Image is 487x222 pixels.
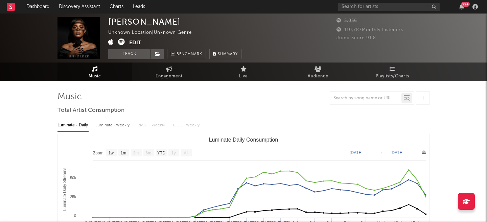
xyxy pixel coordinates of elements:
a: Audience [281,63,355,81]
button: Track [108,49,150,59]
div: Luminate - Weekly [95,120,131,131]
span: 5,056 [337,19,357,23]
text: 0 [74,214,76,218]
text: Luminate Daily Streams [62,168,67,211]
span: Audience [308,72,328,80]
span: Summary [218,52,238,56]
text: 1m [121,151,126,155]
text: YTD [157,151,165,155]
span: Music [89,72,101,80]
text: 50k [70,176,76,180]
text: 3m [133,151,139,155]
input: Search for artists [338,3,440,11]
div: Luminate - Daily [57,120,89,131]
a: Benchmark [167,49,206,59]
text: 1w [109,151,114,155]
text: 1y [171,151,176,155]
text: 25k [70,195,76,199]
span: Jump Score: 91.8 [337,36,376,40]
div: [PERSON_NAME] [108,17,181,27]
text: All [184,151,188,155]
a: Engagement [132,63,206,81]
span: Engagement [156,72,183,80]
a: Playlists/Charts [355,63,430,81]
text: [DATE] [350,150,363,155]
div: 99 + [461,2,470,7]
a: Music [57,63,132,81]
span: 110,787 Monthly Listeners [337,28,403,32]
span: Total Artist Consumption [57,106,124,115]
a: Live [206,63,281,81]
text: Zoom [93,151,103,155]
text: 6m [146,151,152,155]
div: Unknown Location | Unknown Genre [108,29,200,37]
button: Summary [209,49,241,59]
span: Benchmark [177,50,202,58]
input: Search by song name or URL [330,96,401,101]
button: Edit [129,39,141,47]
text: [DATE] [391,150,403,155]
text: Luminate Daily Consumption [209,137,278,143]
button: 99+ [459,4,464,9]
span: Playlists/Charts [376,72,409,80]
span: Live [239,72,248,80]
text: → [379,150,383,155]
